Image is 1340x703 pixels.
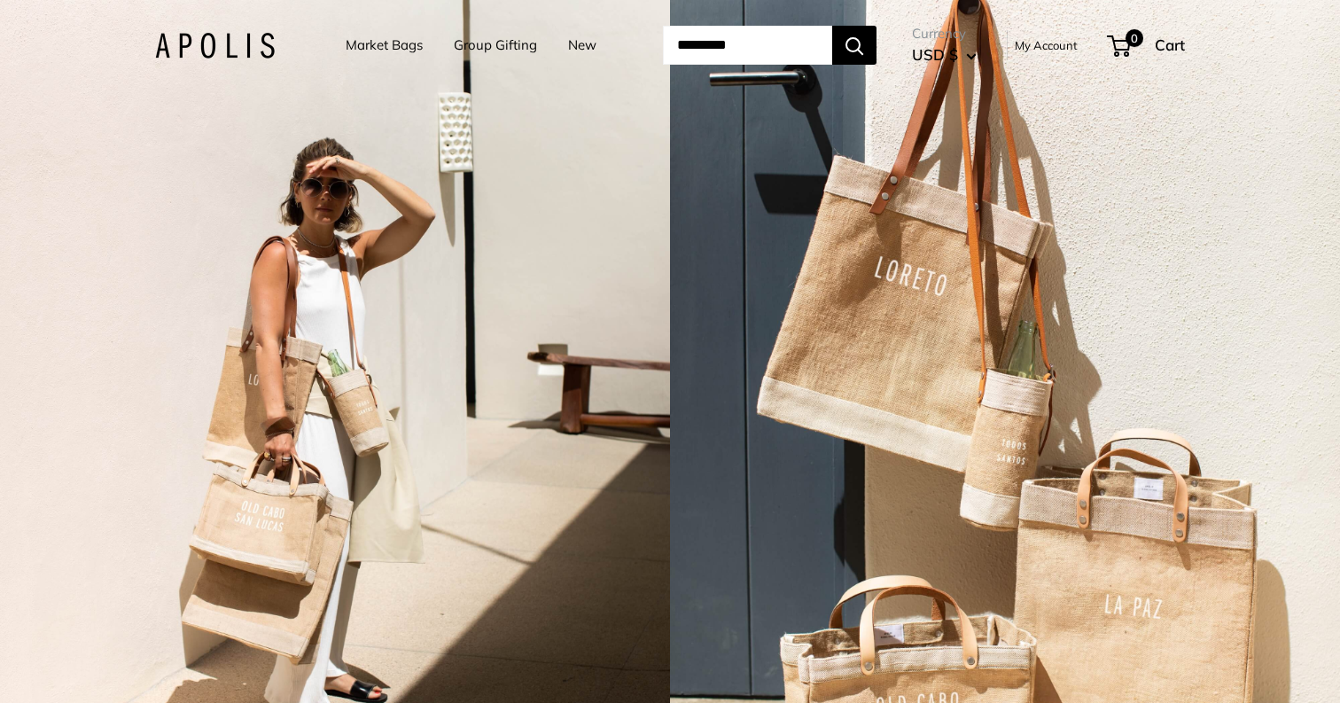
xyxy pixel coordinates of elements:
a: Group Gifting [454,33,537,58]
span: Cart [1155,35,1185,54]
input: Search... [663,26,832,65]
a: New [568,33,596,58]
span: Currency [912,21,977,46]
a: Market Bags [346,33,423,58]
span: USD $ [912,45,958,64]
a: My Account [1015,35,1078,56]
button: USD $ [912,41,977,69]
span: 0 [1126,29,1143,47]
img: Apolis [155,33,275,59]
a: 0 Cart [1109,31,1185,59]
button: Search [832,26,876,65]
